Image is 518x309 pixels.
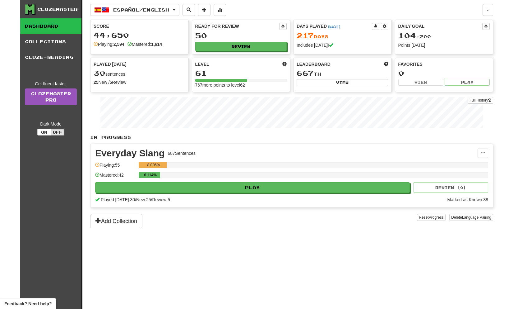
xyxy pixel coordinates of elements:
div: 61 [195,69,287,77]
div: Day s [297,32,388,40]
p: In Progress [90,134,493,140]
div: Playing: 55 [95,162,136,172]
button: More stats [214,4,226,16]
button: Play [445,79,490,86]
button: Review (0) [414,182,488,193]
strong: 1,614 [151,42,162,47]
button: View [297,79,388,86]
span: 667 [297,69,314,77]
div: Dark Mode [25,121,77,127]
div: Mastered: 42 [95,172,136,182]
span: Score more points to level up [282,61,287,67]
div: 44,650 [94,31,185,39]
span: Played [DATE] [94,61,127,67]
span: New: 25 [136,197,151,202]
a: (EEST) [328,24,340,29]
div: 8.006% [141,162,167,168]
button: ResetProgress [417,214,445,221]
button: Add sentence to collection [198,4,210,16]
strong: 2,594 [113,42,124,47]
span: Language Pairing [462,215,491,220]
button: Play [95,182,410,193]
div: Includes [DATE]! [297,42,388,48]
button: DeleteLanguage Pairing [449,214,493,221]
button: Español/English [90,4,179,16]
span: / [151,197,152,202]
div: New / Review [94,79,185,85]
div: Mastered: [127,41,162,47]
div: 0 [398,69,490,77]
span: Español / English [113,7,169,12]
div: Get fluent faster. [25,81,77,87]
span: 104 [398,31,416,40]
button: Off [51,129,64,135]
div: Playing: [94,41,124,47]
strong: 25 [94,80,99,85]
span: 217 [297,31,314,40]
span: Open feedback widget [4,301,52,307]
span: Review: 5 [152,197,170,202]
div: Ready for Review [195,23,280,29]
span: 30 [94,69,105,77]
span: Leaderboard [297,61,331,67]
span: / [135,197,136,202]
div: sentences [94,69,185,77]
span: Played [DATE]: 30 [101,197,135,202]
button: On [37,129,51,135]
button: Full History [468,97,493,104]
button: Search sentences [183,4,195,16]
div: 50 [195,32,287,40]
span: Level [195,61,209,67]
button: Add Collection [90,214,142,228]
div: 767 more points to level 62 [195,82,287,88]
a: Dashboard [20,18,81,34]
div: th [297,69,388,77]
strong: 5 [109,80,112,85]
div: 6.114% [141,172,160,178]
div: Days Played [297,23,372,29]
a: Collections [20,34,81,50]
a: ClozemasterPro [25,88,77,105]
span: This week in points, UTC [384,61,388,67]
span: Progress [429,215,444,220]
div: Clozemaster [37,6,78,12]
span: / 200 [398,34,431,39]
div: Points [DATE] [398,42,490,48]
div: Favorites [398,61,490,67]
div: Daily Goal [398,23,483,30]
div: Everyday Slang [95,149,164,158]
button: Review [195,42,287,51]
a: Cloze-Reading [20,50,81,65]
div: 687 Sentences [168,150,196,156]
div: Score [94,23,185,29]
button: View [398,79,443,86]
div: Marked as Known: 38 [447,197,488,203]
